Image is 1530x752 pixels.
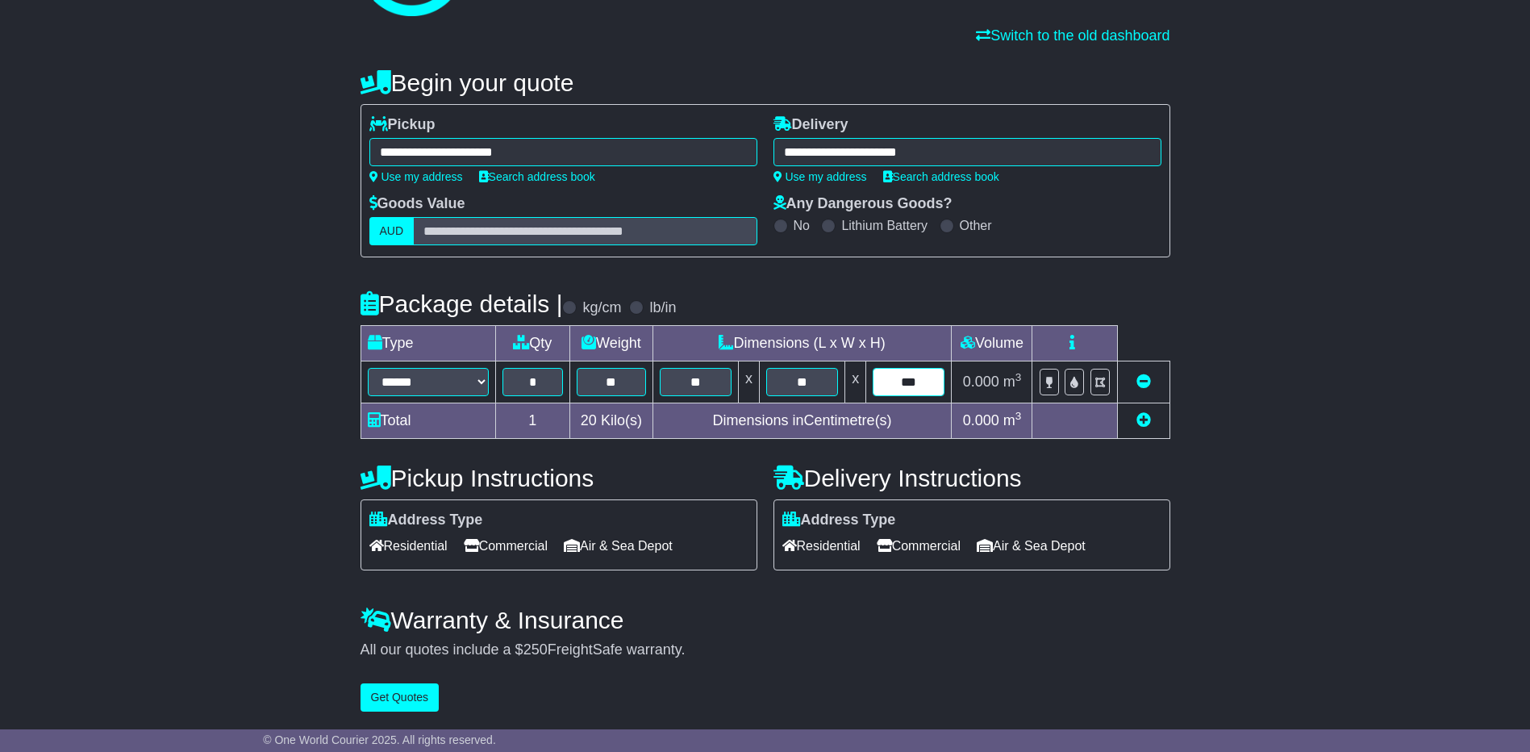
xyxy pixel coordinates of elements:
[1003,374,1022,390] span: m
[369,170,463,183] a: Use my address
[773,116,848,134] label: Delivery
[782,533,861,558] span: Residential
[361,683,440,712] button: Get Quotes
[1015,371,1022,383] sup: 3
[479,170,595,183] a: Search address book
[361,403,495,439] td: Total
[570,326,653,361] td: Weight
[1136,374,1151,390] a: Remove this item
[1015,410,1022,422] sup: 3
[570,403,653,439] td: Kilo(s)
[952,326,1032,361] td: Volume
[841,218,928,233] label: Lithium Battery
[652,403,952,439] td: Dimensions in Centimetre(s)
[782,512,896,529] label: Address Type
[369,512,483,529] label: Address Type
[369,533,448,558] span: Residential
[564,533,673,558] span: Air & Sea Depot
[773,195,953,213] label: Any Dangerous Goods?
[652,326,952,361] td: Dimensions (L x W x H)
[495,403,570,439] td: 1
[883,170,999,183] a: Search address book
[361,69,1170,96] h4: Begin your quote
[369,116,436,134] label: Pickup
[369,195,465,213] label: Goods Value
[582,299,621,317] label: kg/cm
[581,412,597,428] span: 20
[649,299,676,317] label: lb/in
[361,465,757,491] h4: Pickup Instructions
[963,412,999,428] span: 0.000
[738,361,759,403] td: x
[773,170,867,183] a: Use my address
[263,733,496,746] span: © One World Courier 2025. All rights reserved.
[960,218,992,233] label: Other
[361,326,495,361] td: Type
[464,533,548,558] span: Commercial
[773,465,1170,491] h4: Delivery Instructions
[977,533,1086,558] span: Air & Sea Depot
[495,326,570,361] td: Qty
[361,607,1170,633] h4: Warranty & Insurance
[794,218,810,233] label: No
[523,641,548,658] span: 250
[1003,412,1022,428] span: m
[963,374,999,390] span: 0.000
[1136,412,1151,428] a: Add new item
[845,361,866,403] td: x
[877,533,961,558] span: Commercial
[361,641,1170,659] div: All our quotes include a $ FreightSafe warranty.
[976,27,1169,44] a: Switch to the old dashboard
[361,290,563,317] h4: Package details |
[369,217,415,245] label: AUD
